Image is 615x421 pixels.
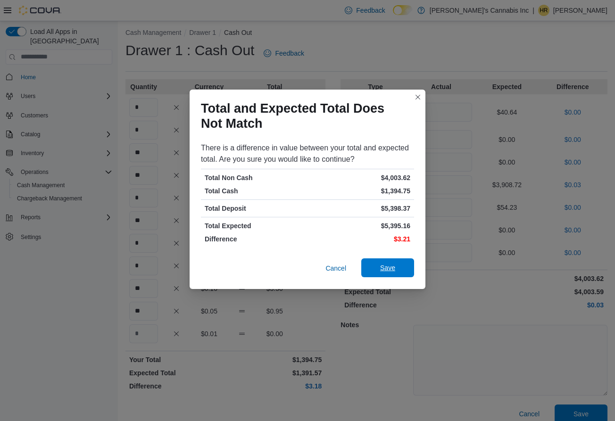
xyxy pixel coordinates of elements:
[412,91,424,103] button: Closes this modal window
[380,263,395,272] span: Save
[201,142,414,165] div: There is a difference in value between your total and expected total. Are you sure you would like...
[309,186,410,196] p: $1,394.75
[322,259,350,278] button: Cancel
[361,258,414,277] button: Save
[309,221,410,231] p: $5,395.16
[309,173,410,182] p: $4,003.62
[325,264,346,273] span: Cancel
[309,204,410,213] p: $5,398.37
[201,101,407,131] h1: Total and Expected Total Does Not Match
[205,186,306,196] p: Total Cash
[205,173,306,182] p: Total Non Cash
[205,234,306,244] p: Difference
[205,221,306,231] p: Total Expected
[309,234,410,244] p: $3.21
[205,204,306,213] p: Total Deposit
